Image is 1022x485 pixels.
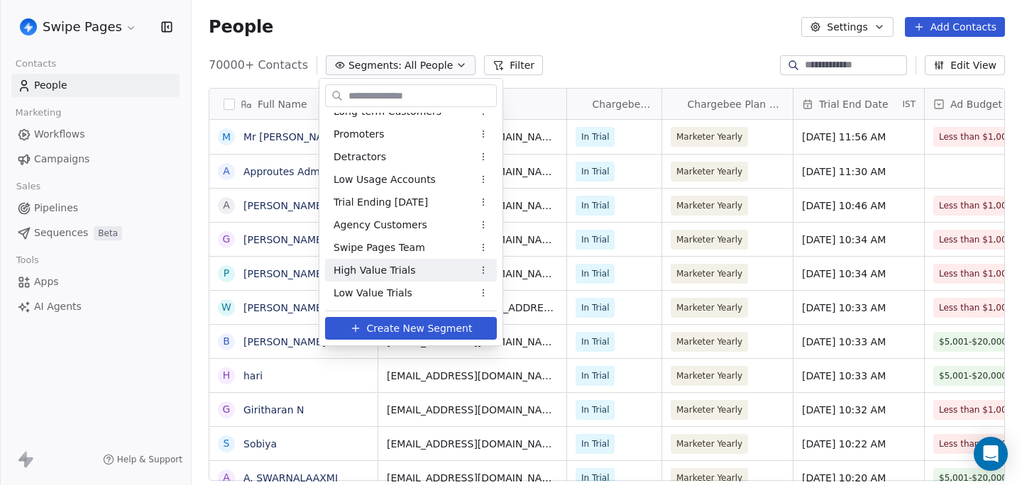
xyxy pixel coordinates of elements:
span: Trial Ending [DATE] [334,195,428,210]
button: Create New Segment [325,317,497,340]
span: High Value Trials [334,263,415,278]
span: Detractors [334,150,386,165]
span: Promoters [334,127,385,142]
span: Create New Segment [367,321,473,336]
span: Agency Customers [334,218,427,233]
span: Low Value Trials [334,286,412,301]
span: Swipe Pages Team [334,240,425,255]
span: Low Usage Accounts [334,172,436,187]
